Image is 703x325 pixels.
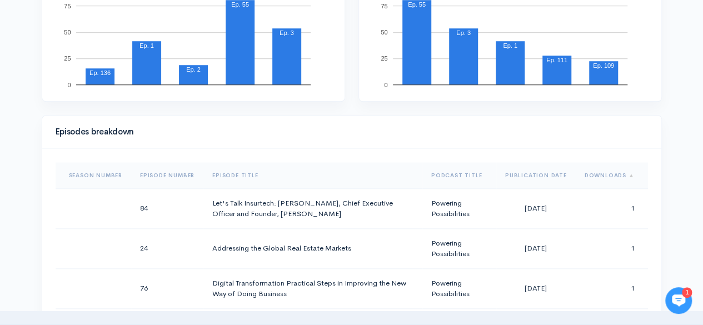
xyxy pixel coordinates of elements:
text: 25 [381,55,387,62]
iframe: gist-messenger-bubble-iframe [665,287,692,314]
th: Sort column [56,162,131,189]
td: 1 [576,268,648,308]
text: Ep. 3 [280,29,294,36]
span: New conversation [72,154,133,163]
text: Ep. 136 [89,69,111,76]
td: 76 [131,268,203,308]
p: Find an answer quickly [15,191,207,204]
h4: Episodes breakdown [56,127,641,137]
td: [DATE] [496,268,576,308]
td: Digital Transformation Practical Steps in Improving the New Way of Doing Business [203,268,422,308]
td: 1 [576,188,648,228]
text: Ep. 1 [503,42,517,48]
td: [DATE] [496,228,576,268]
text: Ep. 55 [231,1,249,7]
text: Ep. 109 [593,62,614,68]
text: 50 [64,29,71,36]
td: Addressing the Global Real Estate Markets [203,228,422,268]
td: 84 [131,188,203,228]
td: Powering Possibilities [422,268,496,308]
th: Sort column [131,162,203,189]
text: 0 [384,81,387,88]
text: 50 [381,29,387,36]
td: 1 [576,228,648,268]
input: Search articles [32,209,198,231]
td: 24 [131,228,203,268]
td: [DATE] [496,188,576,228]
text: Ep. 111 [546,56,567,63]
td: Powering Possibilities [422,228,496,268]
td: Let's Talk Insurtech: [PERSON_NAME], Chief Executive Officer and Founder, [PERSON_NAME] [203,188,422,228]
th: Sort column [203,162,422,189]
text: Ep. 3 [456,29,471,36]
th: Sort column [576,162,648,189]
th: Sort column [496,162,576,189]
h1: Hi 👋 [17,54,206,72]
text: Ep. 2 [186,66,201,72]
text: 25 [64,55,71,62]
text: Ep. 1 [139,42,154,48]
th: Sort column [422,162,496,189]
button: New conversation [17,147,205,169]
text: 75 [64,2,71,9]
text: 75 [381,2,387,9]
h2: Just let us know if you need anything and we'll be happy to help! 🙂 [17,74,206,127]
text: 0 [67,81,71,88]
td: Powering Possibilities [422,188,496,228]
text: Ep. 55 [408,1,426,7]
